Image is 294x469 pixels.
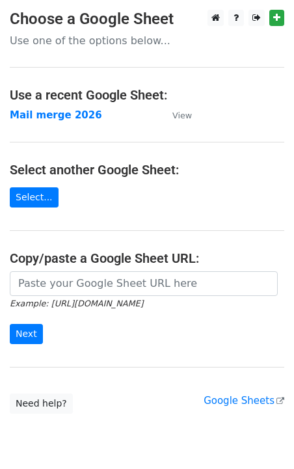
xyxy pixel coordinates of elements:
input: Next [10,324,43,344]
a: Select... [10,187,59,208]
input: Paste your Google Sheet URL here [10,271,278,296]
a: Google Sheets [204,395,284,407]
h4: Copy/paste a Google Sheet URL: [10,250,284,266]
small: Example: [URL][DOMAIN_NAME] [10,299,143,308]
a: Need help? [10,394,73,414]
h3: Choose a Google Sheet [10,10,284,29]
small: View [172,111,192,120]
h4: Select another Google Sheet: [10,162,284,178]
a: View [159,109,192,121]
p: Use one of the options below... [10,34,284,47]
a: Mail merge 2026 [10,109,102,121]
h4: Use a recent Google Sheet: [10,87,284,103]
